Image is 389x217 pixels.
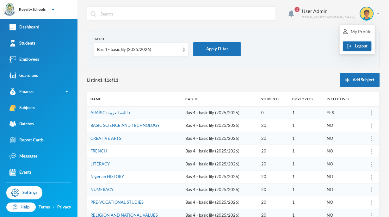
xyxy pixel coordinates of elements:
[182,132,258,145] td: Bas 4 - basic lily (2025/2026)
[258,106,289,119] td: 0
[87,92,182,106] th: Name
[9,169,32,176] div: Events
[371,110,372,115] img: more_vert
[9,24,39,30] div: Dashboard
[324,158,360,170] td: NO
[9,121,34,127] div: Batches
[289,183,324,196] td: 1
[90,174,124,179] a: Nigerian HISTORY
[360,7,373,20] img: STUDENT
[371,187,372,192] img: more_vert
[258,170,289,183] td: 20
[9,56,39,63] div: Employees
[87,77,118,83] span: Listing - of
[324,145,360,158] td: NO
[9,72,38,79] div: Guardians
[302,7,355,15] div: User Admin
[258,158,289,170] td: 20
[94,37,188,41] div: Batch
[9,88,34,95] div: Finance
[324,170,360,183] td: NO
[9,104,35,111] div: Subjects
[182,92,258,106] th: Batch
[289,106,324,119] td: 1
[289,158,324,170] td: 1
[9,40,35,46] div: Students
[371,149,372,154] img: more_vert
[97,46,179,53] div: Bas 4 - basic lily (2025/2026)
[289,92,324,106] th: Employees
[289,170,324,183] td: 1
[182,196,258,209] td: Bas 4 - basic lily (2025/2026)
[100,77,102,83] b: 1
[340,73,380,87] button: Add Subject
[324,196,360,209] td: NO
[182,158,258,170] td: Bas 4 - basic lily (2025/2026)
[371,175,372,180] img: more_vert
[343,41,371,51] button: Logout
[258,132,289,145] td: 20
[289,132,324,145] td: 1
[9,153,38,159] div: Messages
[343,28,371,35] div: My Profile
[90,200,144,205] a: PRE-VOCATIONAL STUDIES
[57,204,71,210] a: Privacy
[371,123,372,128] img: more_vert
[90,187,114,192] a: NUMERACY
[324,92,360,106] th: Is Elective?
[90,110,130,115] a: ARABIC (اللغة العربية )
[258,196,289,209] td: 20
[371,136,372,141] img: more_vert
[90,123,160,128] a: BASIC SCIENCE AND TECHNOLOGY
[294,7,299,12] span: 1
[258,145,289,158] td: 20
[9,137,44,143] div: Report Cards
[258,119,289,132] td: 20
[289,145,324,158] td: 1
[371,200,372,205] img: more_vert
[90,148,107,153] a: FRENCH
[182,106,258,119] td: Bas 4 - basic lily (2025/2026)
[289,196,324,209] td: 1
[113,77,118,83] b: 11
[19,7,46,12] div: Royalty Schools
[53,204,54,210] div: ·
[182,119,258,132] td: Bas 4 - basic lily (2025/2026)
[289,119,324,132] td: 1
[324,183,360,196] td: NO
[90,161,110,166] a: LITERACY
[324,106,360,119] td: YES
[324,132,360,145] td: NO
[182,183,258,196] td: Bas 4 - basic lily (2025/2026)
[3,3,16,16] img: logo
[6,186,42,199] a: Settings
[258,92,289,106] th: Students
[104,77,109,83] b: 11
[324,119,360,132] td: NO
[100,7,272,21] input: Search
[182,170,258,183] td: Bas 4 - basic lily (2025/2026)
[90,136,121,141] a: CREATIVE ARTS
[39,204,50,210] a: Terms
[371,162,372,167] img: more_vert
[302,15,355,20] div: [EMAIL_ADDRESS][DOMAIN_NAME]
[90,11,96,17] img: search
[193,42,241,56] button: Apply Filter
[6,202,36,212] a: Help
[182,145,258,158] td: Bas 4 - basic lily (2025/2026)
[258,183,289,196] td: 20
